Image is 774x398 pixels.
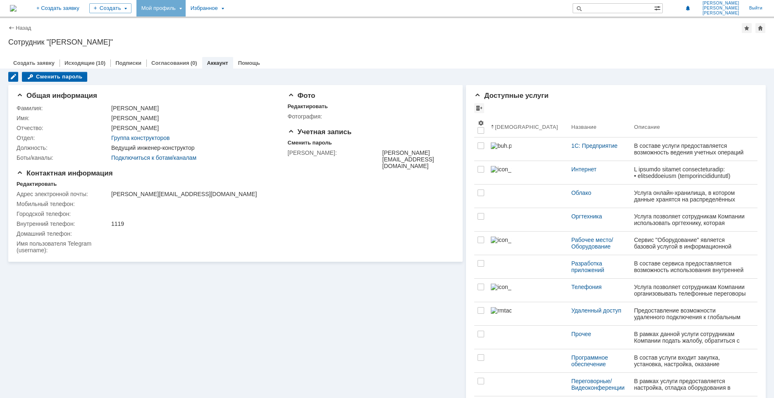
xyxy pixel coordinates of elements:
[111,154,196,161] a: Подключиться к ботам/каналам
[288,113,381,120] div: Фотография:
[10,5,17,12] a: Перейти на домашнюю страницу
[491,354,511,361] img: icon_vit_uslug_mini1.png
[17,105,110,111] div: Фамилия:
[631,255,751,278] a: В составе сервиса предоставляется возможность использования внутренней компетенции для мелкомасшт...
[478,120,484,126] span: Настройки
[491,307,511,314] img: rmtacs.png
[568,373,631,396] a: Переговорные/Видеоконференции
[17,220,110,227] div: Внутренний телефон:
[13,60,55,66] a: Создать заявку
[191,60,197,66] div: (0)
[17,92,97,99] span: Общая информация
[17,115,110,121] div: Имя:
[487,349,568,372] a: icon_vit_uslug_mini1.png
[96,60,105,66] div: (10)
[474,103,484,113] div: Просмотреть архив
[16,25,31,31] a: Назад
[634,237,748,355] div: Сервис "Оборудование" является базовой услугой в информационной системе ГК ОАО "ГИАП". Он предост...
[631,326,751,349] a: В рамках данной услуги сотрудникам Компании подать жалобу, обратиться с проблемой, которая не пре...
[568,185,631,208] a: Облако
[491,142,511,149] img: buh.png
[288,149,381,156] div: [PERSON_NAME]:
[634,354,748,387] div: В состав услуги входит закупка, установка, настройка, оказание технической поддержки базового и с...
[487,232,568,255] a: icon_vit_uslug_mini13.png
[64,60,95,66] a: Исходящие
[571,213,628,220] div: Оргтехника
[634,142,748,195] div: В составе услуги предоставляется возможность ведения учетных операций и единой базы данных по бух...
[571,307,628,314] div: Удаленный доступ
[631,161,751,184] a: L ipsumdo sitamet consecteturadip: • elitseddoeiusm (temporincididuntutl) etdolo m aliq Enimadmi ...
[571,166,628,173] div: Интернет
[491,378,511,384] img: icon_vit_uslug_mini1.png
[631,373,751,396] a: В рамках услуги предоставляется настройка, отладка оборудования в переговорных комнатах и оказани...
[568,349,631,372] a: Программное обеспечение
[568,255,631,278] a: Разработка приложений
[115,60,141,66] a: Подписки
[568,116,631,137] th: Название
[207,60,228,66] a: Аккаунт
[634,166,748,291] div: L ipsumdo sitamet consecteturadip: • elitseddoeiusm (temporincididuntutl) etdolo m aliq Enimadmi ...
[491,331,511,337] img: icon_vit_uslug_mini1.png
[288,140,332,146] div: Сменить пароль
[702,6,739,11] span: [PERSON_NAME]
[17,125,110,131] div: Отчество:
[111,105,275,111] div: [PERSON_NAME]
[17,191,110,197] div: Адрес электронной почты:
[568,161,631,184] a: Интернет
[702,1,739,6] span: [PERSON_NAME]
[17,201,110,207] div: Мобильный телефон:
[495,124,558,130] div: [DEMOGRAPHIC_DATA]
[487,302,568,325] a: rmtacs.png
[487,373,568,396] a: icon_vit_uslug_mini1.png
[111,145,275,151] div: Ведущий инженер-конструктор
[111,220,275,227] div: 1119
[487,326,568,349] a: icon_vit_uslug_mini1.png
[568,302,631,325] a: Удаленный доступ
[571,190,628,196] div: Облако
[634,284,748,330] div: Услуга позволяет сотрудникам Компании организовывать телефонные переговоры с внутренними и внешни...
[17,154,110,161] div: Боты/каналы:
[288,128,352,136] span: Учетная запись
[634,331,748,357] div: В рамках данной услуги сотрудникам Компании подать жалобу, обратиться с проблемой, которая не пре...
[8,38,766,46] div: Сотрудник "[PERSON_NAME]"
[487,161,568,184] a: icon_vit_uslug_mini2.png
[111,135,170,141] a: Группа конструкторов
[631,208,751,231] a: Услуга позволяет сотрудникам Компании использовать оргтехнику, которая предоставляется сотруднику...
[151,60,189,66] a: Согласования
[568,279,631,302] a: Телефония
[491,237,511,243] img: icon_vit_uslug_mini13.png
[111,191,275,197] div: [PERSON_NAME][EMAIL_ADDRESS][DOMAIN_NAME]
[631,302,751,325] a: Предоставление возможности удаленного подключения к глобальным системам со стороны локаций, а так...
[111,115,275,121] div: [PERSON_NAME]
[634,190,748,282] div: Услуга онлайн-хранилища, в котором данные хранятся на распределённых серверах ЦОД (2-го уровня). ...
[17,181,57,187] div: Редактировать
[491,284,511,290] img: icon_vit_uslug_mini5.png
[487,137,568,161] a: buh.png
[634,307,748,347] div: Предоставление возможности удаленного подключения к глобальным системам со стороны локаций, а так...
[571,378,628,391] div: Переговорные/Видеоконференции
[634,124,660,130] div: Описание
[17,145,110,151] div: Должность:
[17,230,110,237] div: Домашний телефон:
[571,142,628,149] div: 1С: Предприятие
[568,137,631,161] a: 1С: Предприятие
[631,232,751,255] a: Сервис "Оборудование" является базовой услугой в информационной системе ГК ОАО "ГИАП". Он предост...
[571,124,597,130] div: Название
[571,331,628,337] div: Прочее
[571,354,628,367] div: Программное обеспечение
[238,60,260,66] a: Помощь
[702,11,739,16] span: [PERSON_NAME]
[288,92,315,99] span: Фото
[755,23,765,33] div: Сделать домашней страницей
[111,125,275,131] div: [PERSON_NAME]
[10,5,17,12] img: logo
[571,284,628,290] div: Телефония
[571,237,628,250] div: Рабочее место/Оборудование
[17,135,110,141] div: Отдел:
[288,103,328,110] div: Редактировать
[631,279,751,302] a: Услуга позволяет сотрудникам Компании организовывать телефонные переговоры с внутренними и внешни...
[487,116,568,137] th: [DEMOGRAPHIC_DATA]
[17,240,110,253] div: Имя пользователя Telegram (username):
[631,349,751,372] a: В состав услуги входит закупка, установка, настройка, оказание технической поддержки базового и с...
[568,208,631,231] a: Оргтехника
